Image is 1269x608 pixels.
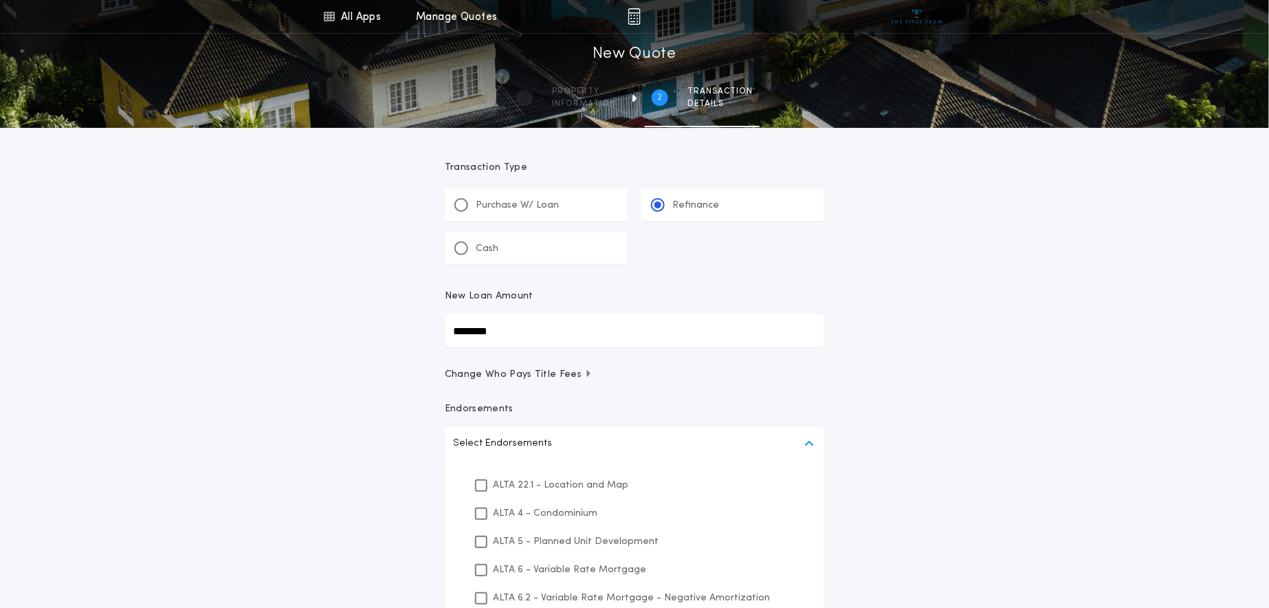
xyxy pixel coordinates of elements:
[476,199,559,213] p: Purchase W/ Loan
[493,563,646,577] p: ALTA 6 - Variable Rate Mortgage
[552,86,616,97] span: Property
[552,98,616,109] span: information
[687,98,753,109] span: details
[445,368,593,382] span: Change Who Pays Title Fees
[628,8,641,25] img: img
[445,402,824,416] p: Endorsements
[672,199,719,213] p: Refinance
[476,242,498,256] p: Cash
[493,478,628,492] p: ALTA 22.1 - Location and Map
[453,435,552,452] p: Select Endorsements
[658,92,663,103] h2: 2
[687,86,753,97] span: Transaction
[493,591,770,605] p: ALTA 6.2 - Variable Rate Mortgage - Negative Amortization
[445,161,824,175] p: Transaction Type
[493,534,659,549] p: ALTA 5 - Planned Unit Development
[445,314,824,347] input: New Loan Amount
[593,43,676,65] h1: New Quote
[445,368,824,382] button: Change Who Pays Title Fees
[892,10,943,23] img: vs-icon
[445,290,533,303] p: New Loan Amount
[493,506,597,521] p: ALTA 4 - Condominium
[445,427,824,460] button: Select Endorsements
